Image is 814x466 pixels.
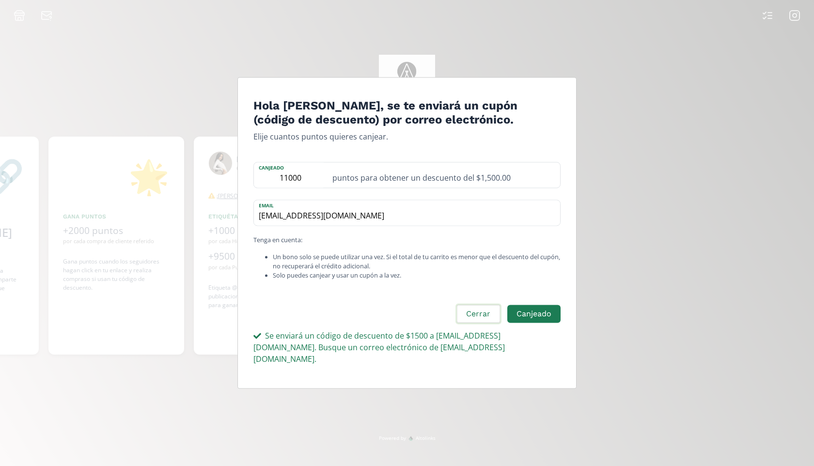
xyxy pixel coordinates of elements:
p: Tenga en cuenta: [253,235,561,245]
button: Canjeado [507,305,561,323]
div: Se enviará un código de descuento de $1500 a [EMAIL_ADDRESS][DOMAIN_NAME]. Busque un correo elect... [253,330,561,365]
div: puntos para obtener un descuento del $1,500.00 [327,162,560,187]
label: Canjeado [254,162,327,171]
button: Cerrar [455,304,501,325]
li: Un bono solo se puede utilizar una vez. Si el total de tu carrito es menor que el descuento del c... [273,252,561,271]
div: Edit Program [237,77,577,388]
p: Elije cuantos puntos quieres canjear. [253,131,561,142]
li: Solo puedes canjear y usar un cupón a la vez. [273,271,561,280]
label: email [254,200,550,209]
h4: Hola [PERSON_NAME], se te enviará un cupón (código de descuento) por correo electrónico. [253,99,561,127]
